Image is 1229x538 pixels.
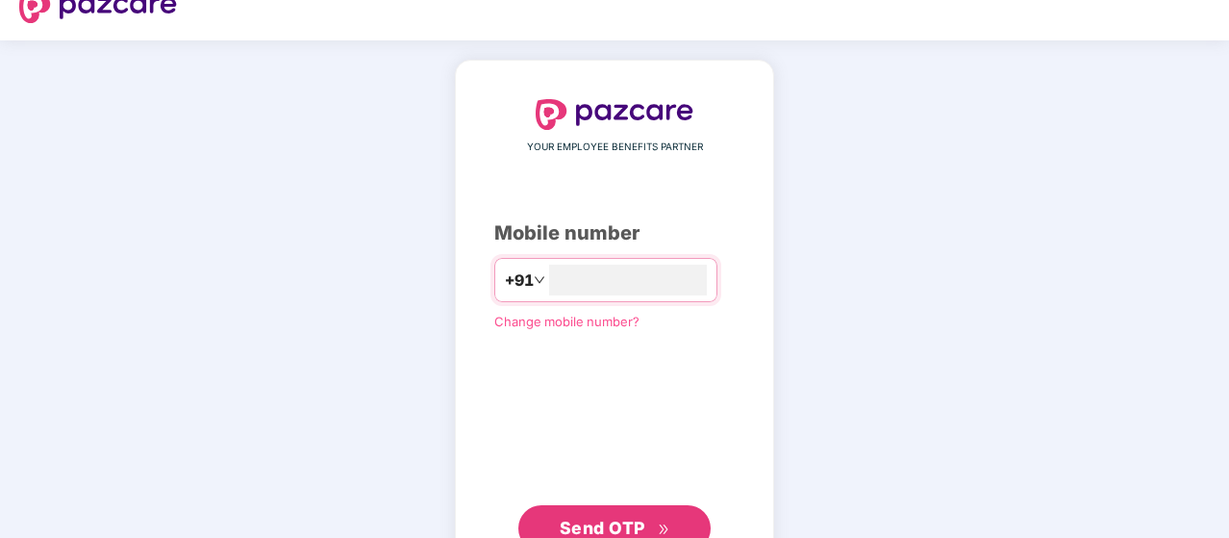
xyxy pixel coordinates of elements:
[560,518,645,538] span: Send OTP
[505,269,534,293] span: +91
[494,314,640,329] a: Change mobile number?
[527,140,703,155] span: YOUR EMPLOYEE BENEFITS PARTNER
[534,274,545,286] span: down
[494,218,735,248] div: Mobile number
[658,524,670,536] span: double-right
[536,99,693,130] img: logo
